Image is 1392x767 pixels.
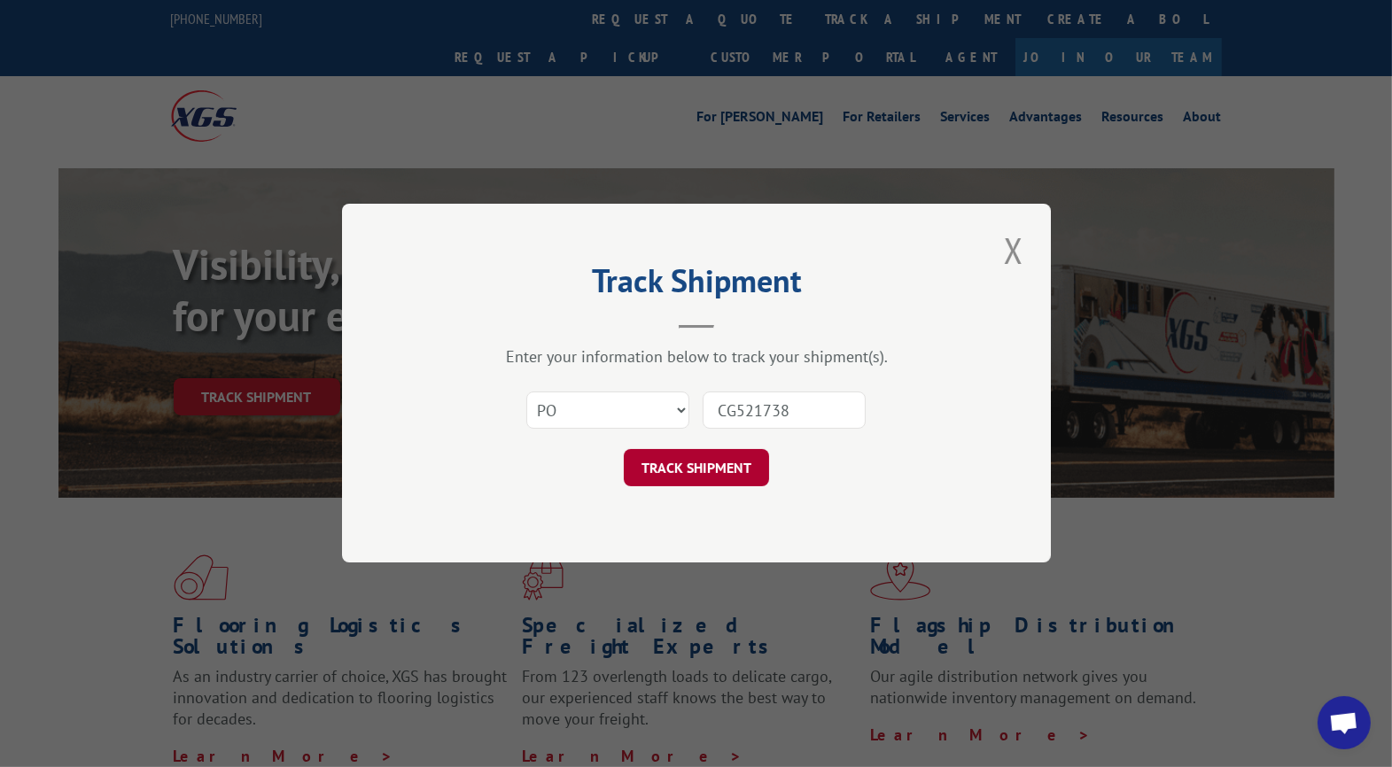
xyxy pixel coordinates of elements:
[703,392,866,430] input: Number(s)
[1318,696,1371,749] a: Open chat
[431,268,962,302] h2: Track Shipment
[431,347,962,368] div: Enter your information below to track your shipment(s).
[624,450,769,487] button: TRACK SHIPMENT
[999,226,1029,275] button: Close modal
